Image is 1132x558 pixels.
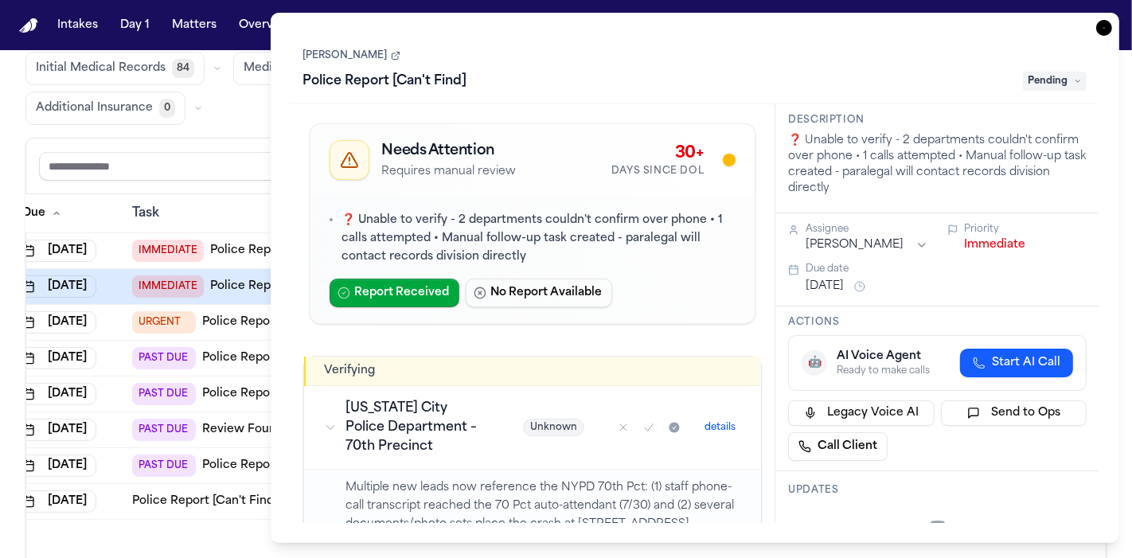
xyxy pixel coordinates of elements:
[523,419,584,436] span: Unknown
[850,277,869,296] button: Snooze task
[159,99,175,118] span: 0
[960,349,1073,377] button: Start AI Call
[788,316,1087,329] h3: Actions
[330,279,459,307] button: Report Received
[611,142,704,165] div: 30+
[51,11,104,40] button: Intakes
[166,11,223,40] button: Matters
[303,49,400,62] a: [PERSON_NAME]
[233,52,384,85] button: Medical Records526
[1023,72,1087,91] span: Pending
[382,164,517,180] p: Requires manual review
[36,60,166,76] span: Initial Medical Records
[612,416,634,439] button: Mark as no report
[992,355,1060,371] span: Start AI Call
[25,52,205,85] button: Initial Medical Records84
[382,140,517,162] h2: Needs Attention
[244,60,339,76] span: Medical Records
[788,484,1087,497] h3: Updates
[837,349,930,365] div: AI Voice Agent
[837,365,930,377] div: Ready to make calls
[806,223,927,236] div: Assignee
[941,400,1087,426] button: Send to Ops
[611,165,704,178] div: Days Since DOL
[788,400,934,426] button: Legacy Voice AI
[232,11,300,40] button: Overview
[114,11,156,40] button: Day 1
[310,11,352,40] button: Tasks
[25,92,185,125] button: Additional Insurance0
[466,279,612,307] button: No Report Available
[361,11,406,40] button: Firms
[19,18,38,33] img: Finch Logo
[19,18,38,33] a: Home
[36,100,153,116] span: Additional Insurance
[788,133,1087,197] p: ❓ Unable to verify - 2 departments couldn't confirm over phone • 1 calls attempted • Manual follo...
[494,11,567,40] button: crownMetrics
[965,223,1087,236] div: Priority
[806,279,844,295] button: [DATE]
[663,416,685,439] button: Mark as received
[172,59,194,78] span: 84
[638,416,660,439] button: Mark as confirmed
[788,432,888,461] a: Call Client
[808,355,822,371] span: 🤖
[325,363,376,379] h2: Verifying
[416,11,484,40] button: The Flock
[788,114,1087,127] h3: Description
[13,490,96,513] button: [DATE]
[342,212,736,266] p: ❓ Unable to verify - 2 departments couldn't confirm over phone • 1 calls attempted • Manual follo...
[965,237,1026,253] button: Immediate
[698,418,742,437] button: details
[297,68,474,94] h1: Police Report [Can't Find]
[806,263,1087,275] div: Due date
[346,399,486,456] h3: [US_STATE] City Police Department – 70th Precinct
